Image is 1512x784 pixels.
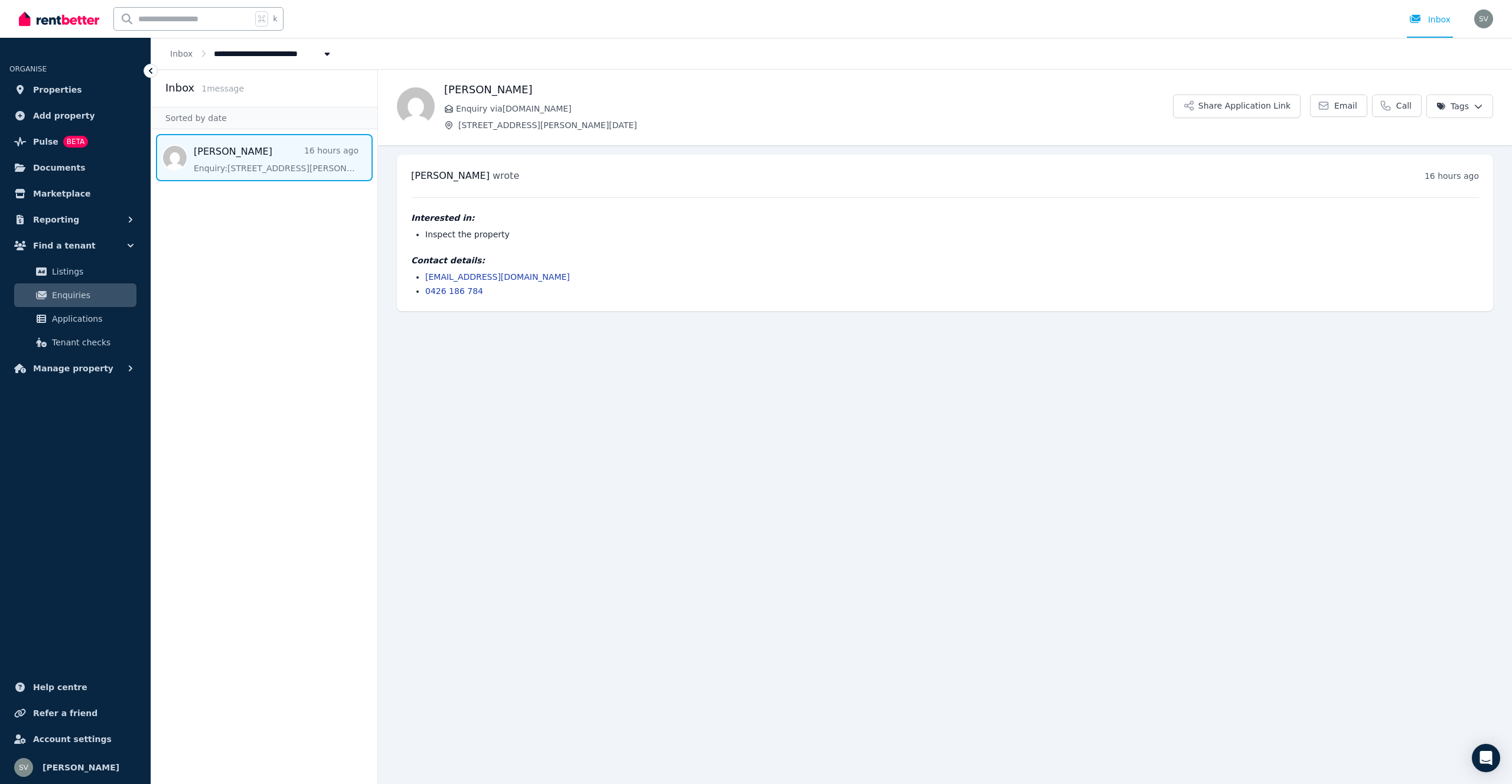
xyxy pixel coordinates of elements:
span: Email [1334,100,1357,112]
span: ORGANISE [9,65,47,73]
a: Marketplace [9,182,141,205]
span: 1 message [201,84,244,93]
img: Shayli Varasteh Moradi [14,758,33,777]
a: Help centre [9,675,141,699]
span: Reporting [33,213,79,227]
a: Email [1310,94,1367,117]
span: Pulse [33,135,58,149]
time: 16 hours ago [1425,171,1479,181]
a: PulseBETA [9,130,141,153]
div: Sorted by date [151,107,377,129]
span: Enquiries [52,288,132,302]
span: Add property [33,109,95,123]
span: Call [1396,100,1412,112]
img: Manasvi [397,87,435,125]
a: 0426 186 784 [425,286,483,296]
a: [EMAIL_ADDRESS][DOMAIN_NAME] [425,272,570,282]
button: Manage property [9,357,141,380]
span: k [273,14,277,24]
a: Account settings [9,727,141,751]
nav: Message list [151,129,377,186]
div: Inbox [1409,14,1451,25]
span: Find a tenant [33,239,96,253]
span: [PERSON_NAME] [411,170,490,181]
a: Listings [14,260,136,283]
span: Tags [1436,100,1469,112]
span: [STREET_ADDRESS][PERSON_NAME][DATE] [458,119,1173,131]
a: Properties [9,78,141,102]
span: Enquiry via [DOMAIN_NAME] [456,103,1173,115]
span: Manage property [33,361,113,375]
span: Refer a friend [33,706,97,720]
div: Open Intercom Messenger [1472,744,1500,772]
span: Marketplace [33,187,90,201]
span: BETA [63,136,88,148]
button: Find a tenant [9,234,141,257]
img: RentBetter [19,10,99,28]
img: Shayli Varasteh Moradi [1474,9,1493,28]
button: Share Application Link [1173,94,1301,118]
h4: Interested in: [411,212,1479,224]
a: Refer a friend [9,701,141,725]
a: Tenant checks [14,331,136,354]
a: Documents [9,156,141,179]
span: wrote [493,170,519,181]
a: Call [1372,94,1422,117]
li: Inspect the property [425,228,1479,240]
span: Listings [52,264,132,279]
h1: [PERSON_NAME] [444,81,1173,98]
a: Inbox [170,49,193,58]
button: Tags [1426,94,1493,118]
a: Applications [14,307,136,331]
button: Reporting [9,208,141,231]
span: Tenant checks [52,335,132,349]
span: [PERSON_NAME] [43,760,119,775]
nav: Breadcrumb [151,38,352,69]
span: Applications [52,312,132,326]
h4: Contact details: [411,254,1479,266]
span: Documents [33,161,86,175]
a: Add property [9,104,141,128]
span: Properties [33,83,82,97]
a: [PERSON_NAME]16 hours agoEnquiry:[STREET_ADDRESS][PERSON_NAME][DATE]. [194,145,359,174]
h2: Inbox [165,80,194,96]
span: Account settings [33,732,112,746]
span: Help centre [33,680,87,694]
a: Enquiries [14,283,136,307]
